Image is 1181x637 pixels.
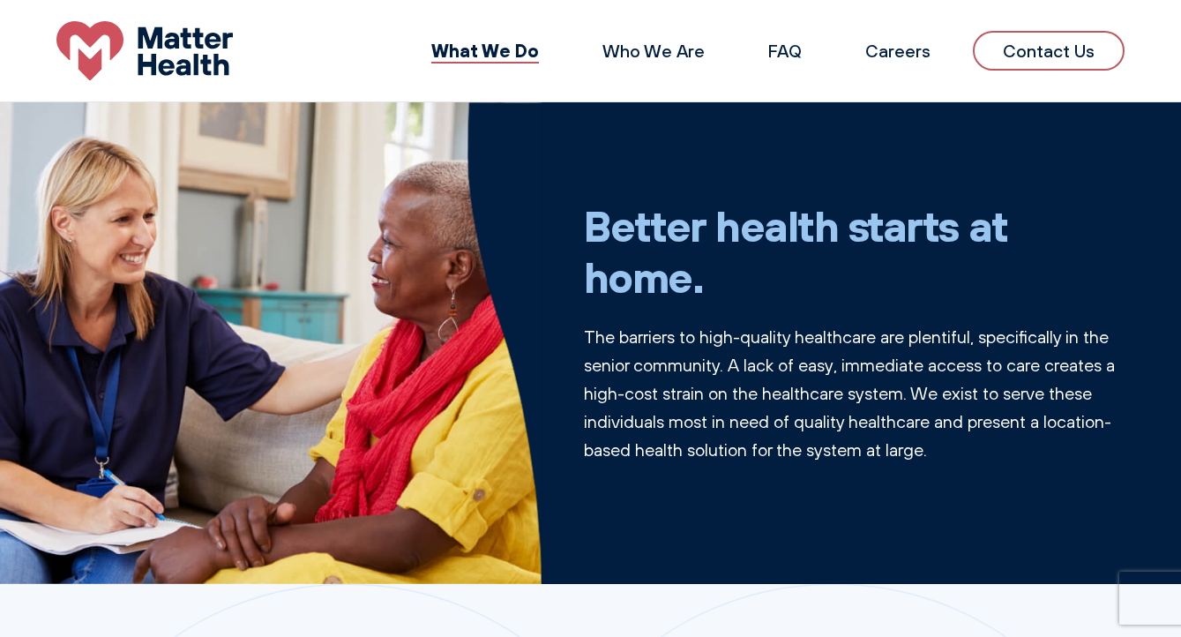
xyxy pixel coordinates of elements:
[431,39,539,62] a: What We Do
[602,40,705,62] a: Who We Are
[584,323,1125,464] p: The barriers to high-quality healthcare are plentiful, specifically in the senior community. A la...
[768,40,802,62] a: FAQ
[584,200,1125,302] h1: Better health starts at home.
[865,40,931,62] a: Careers
[973,31,1125,71] a: Contact Us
